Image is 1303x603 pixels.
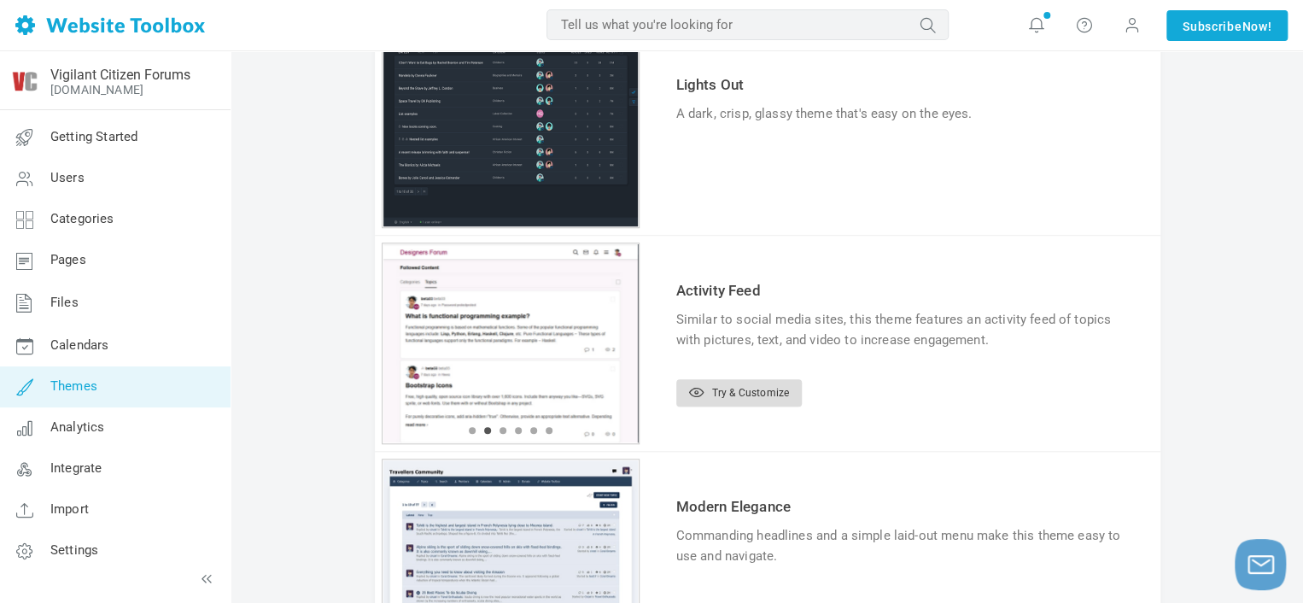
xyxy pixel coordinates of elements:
[1242,17,1271,36] span: Now!
[50,460,102,476] span: Integrate
[50,67,190,83] a: Vigilant Citizen Forums
[50,170,85,185] span: Users
[50,337,108,353] span: Calendars
[676,498,791,515] a: Modern Elegance
[383,28,638,226] img: lightsout_thumb.jpg
[484,427,491,434] button: 2 of 2
[546,427,552,434] button: 6 of 2
[50,129,137,144] span: Getting Started
[50,83,143,97] a: [DOMAIN_NAME]
[676,103,1131,124] div: A dark, crisp, glassy theme that's easy on the eyes.
[469,427,476,434] button: 1 of 2
[50,295,79,310] span: Files
[50,501,89,517] span: Import
[530,427,537,434] button: 5 of 2
[50,211,114,226] span: Categories
[50,378,97,394] span: Themes
[546,9,949,40] input: Tell us what you're looking for
[1235,539,1286,590] button: Launch chat
[1166,10,1288,41] a: SubscribeNow!
[676,282,761,299] a: Activity Feed
[515,427,522,434] button: 4 of 2
[676,379,802,407] a: Try & Customize
[50,252,86,267] span: Pages
[676,525,1131,566] div: Commanding headlines and a simple laid-out menu make this theme easy to use and navigate.
[676,76,745,93] a: Lights Out
[50,542,98,558] span: Settings
[50,419,104,435] span: Analytics
[676,309,1131,350] div: Similar to social media sites, this theme features an activity feed of topics with pictures, text...
[500,427,506,434] button: 3 of 2
[11,67,38,95] img: icon2.png
[383,214,638,230] a: Preview theme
